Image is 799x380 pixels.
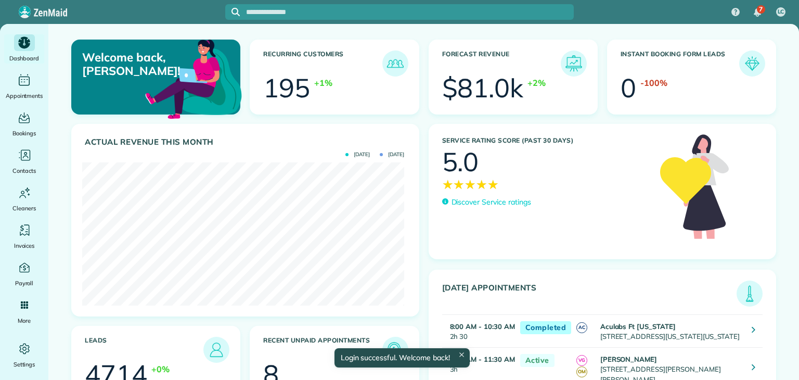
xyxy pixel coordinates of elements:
[442,137,650,144] h3: Service Rating score (past 30 days)
[621,75,636,101] div: 0
[442,50,561,77] h3: Forecast Revenue
[600,322,676,331] strong: Aculabs Ft [US_STATE]
[442,314,515,347] td: 2h 30
[4,259,44,288] a: Payroll
[465,175,476,194] span: ★
[476,175,487,194] span: ★
[778,8,784,16] span: LC
[621,50,739,77] h3: Instant Booking Form Leads
[4,34,44,64] a: Dashboard
[442,197,531,208] a: Discover Service ratings
[82,50,185,78] p: Welcome back, [PERSON_NAME]!
[746,1,768,24] div: 7 unread notifications
[598,314,744,347] td: [STREET_ADDRESS][US_STATE][US_STATE]
[520,354,555,367] span: Active
[742,53,763,74] img: icon_form_leads-04211a6a04a5b2264e4ee56bc0799ec3eb69b7e499cbb523a139df1d13a81ae0.png
[231,8,240,16] svg: Focus search
[442,75,524,101] div: $81.0k
[4,147,44,176] a: Contacts
[225,8,240,16] button: Focus search
[4,340,44,370] a: Settings
[151,363,170,375] div: +0%
[15,278,34,288] span: Payroll
[576,322,587,333] span: AC
[563,53,584,74] img: icon_forecast_revenue-8c13a41c7ed35a8dcfafea3cbb826a0462acb37728057bba2d056411b612bbbe.png
[520,321,572,334] span: Completed
[576,366,587,377] span: OM
[314,77,332,89] div: +1%
[4,109,44,138] a: Bookings
[759,5,763,14] span: 7
[739,283,760,304] img: icon_todays_appointments-901f7ab196bb0bea1936b74009e4eb5ffbc2d2711fa7634e0d609ed5ef32b18b.png
[12,166,36,176] span: Contacts
[9,53,39,64] span: Dashboard
[640,77,667,89] div: -100%
[263,75,310,101] div: 195
[85,137,408,147] h3: Actual Revenue this month
[385,339,406,360] img: icon_unpaid_appointments-47b8ce3997adf2238b356f14209ab4cced10bd1f174958f3ca8f1d0dd7fffeee.png
[85,337,203,363] h3: Leads
[442,149,479,175] div: 5.0
[452,197,531,208] p: Discover Service ratings
[442,175,454,194] span: ★
[12,203,36,213] span: Cleaners
[4,184,44,213] a: Cleaners
[143,28,244,129] img: dashboard_welcome-42a62b7d889689a78055ac9021e634bf52bae3f8056760290aed330b23ab8690.png
[453,175,465,194] span: ★
[4,222,44,251] a: Invoices
[12,128,36,138] span: Bookings
[380,152,404,157] span: [DATE]
[334,348,469,368] div: Login successful. Welcome back!
[527,77,546,89] div: +2%
[14,359,35,370] span: Settings
[263,50,382,77] h3: Recurring Customers
[206,339,227,360] img: icon_leads-1bed01f49abd5b7fead27621c3d59655bb73ed531f8eeb49469d10e621d6b896.png
[345,152,370,157] span: [DATE]
[18,315,31,326] span: More
[4,72,44,101] a: Appointments
[263,337,382,363] h3: Recent unpaid appointments
[450,322,515,331] strong: 8:00 AM - 10:30 AM
[442,283,737,307] h3: [DATE] Appointments
[576,355,587,366] span: VG
[14,240,35,251] span: Invoices
[600,355,658,363] strong: [PERSON_NAME]
[385,53,406,74] img: icon_recurring_customers-cf858462ba22bcd05b5a5880d41d6543d210077de5bb9ebc9590e49fd87d84ed.png
[487,175,499,194] span: ★
[450,355,515,363] strong: 8:30 AM - 11:30 AM
[6,91,43,101] span: Appointments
